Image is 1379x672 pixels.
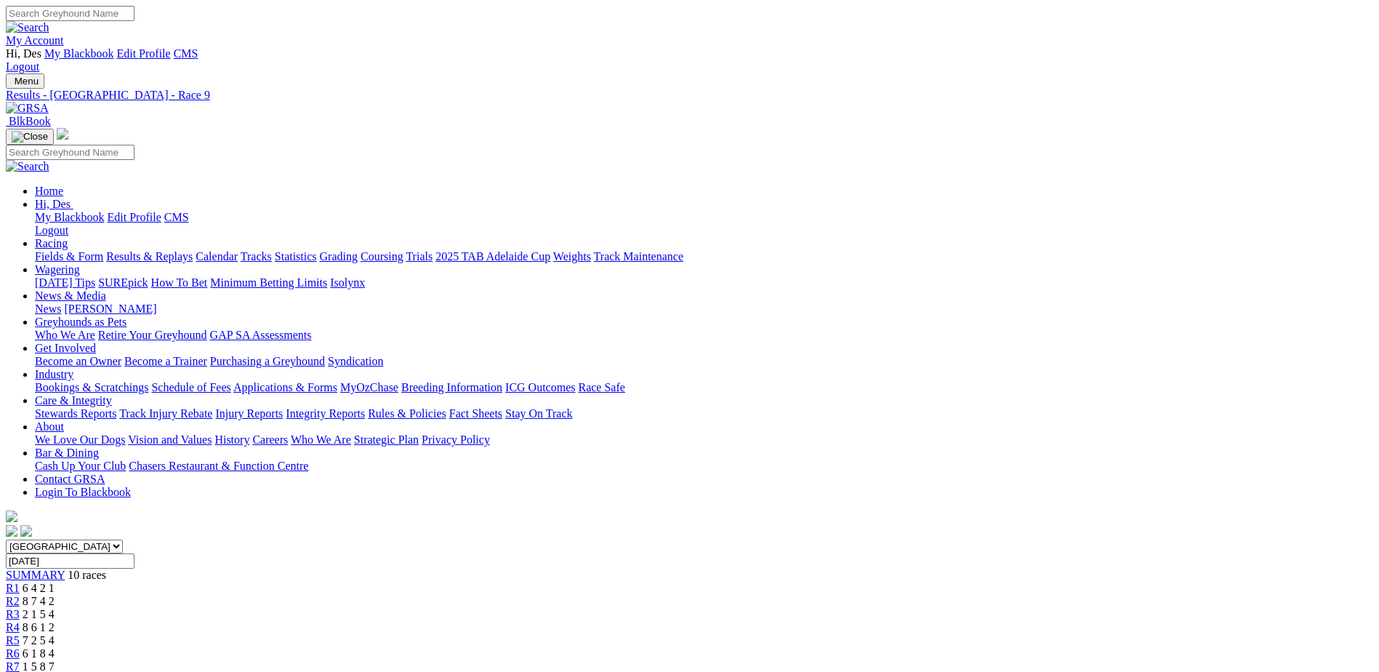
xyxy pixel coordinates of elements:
[422,433,490,446] a: Privacy Policy
[35,355,121,367] a: Become an Owner
[35,460,1373,473] div: Bar & Dining
[23,621,55,633] span: 8 6 1 2
[6,553,134,569] input: Select date
[6,115,51,127] a: BlkBook
[6,621,20,633] a: R4
[35,381,148,393] a: Bookings & Scratchings
[35,433,125,446] a: We Love Our Dogs
[553,250,591,263] a: Weights
[35,433,1373,447] div: About
[35,355,1373,368] div: Get Involved
[435,250,550,263] a: 2025 TAB Adelaide Cup
[35,224,68,236] a: Logout
[35,316,126,328] a: Greyhounds as Pets
[35,198,71,210] span: Hi, Des
[128,433,212,446] a: Vision and Values
[35,276,95,289] a: [DATE] Tips
[35,237,68,249] a: Racing
[35,329,1373,342] div: Greyhounds as Pets
[35,460,126,472] a: Cash Up Your Club
[6,608,20,620] a: R3
[35,185,63,197] a: Home
[98,276,148,289] a: SUREpick
[6,582,20,594] a: R1
[106,250,193,263] a: Results & Replays
[6,60,39,73] a: Logout
[214,433,249,446] a: History
[6,21,49,34] img: Search
[6,595,20,607] a: R2
[35,381,1373,394] div: Industry
[23,582,55,594] span: 6 4 2 1
[35,407,116,420] a: Stewards Reports
[505,381,575,393] a: ICG Outcomes
[124,355,207,367] a: Become a Trainer
[68,569,106,581] span: 10 races
[594,250,683,263] a: Track Maintenance
[35,486,131,498] a: Login To Blackbook
[6,569,65,581] a: SUMMARY
[291,433,351,446] a: Who We Are
[35,276,1373,289] div: Wagering
[6,89,1373,102] a: Results - [GEOGRAPHIC_DATA] - Race 9
[35,447,99,459] a: Bar & Dining
[361,250,403,263] a: Coursing
[578,381,624,393] a: Race Safe
[35,263,80,276] a: Wagering
[108,211,161,223] a: Edit Profile
[340,381,398,393] a: MyOzChase
[505,407,572,420] a: Stay On Track
[6,47,41,60] span: Hi, Des
[23,595,55,607] span: 8 7 4 2
[35,342,96,354] a: Get Involved
[328,355,383,367] a: Syndication
[210,329,312,341] a: GAP SA Assessments
[12,131,48,143] img: Close
[20,525,32,537] img: twitter.svg
[119,407,212,420] a: Track Injury Rebate
[23,634,55,647] span: 7 2 5 4
[35,198,73,210] a: Hi, Des
[6,511,17,522] img: logo-grsa-white.png
[6,634,20,647] a: R5
[23,608,55,620] span: 2 1 5 4
[164,211,189,223] a: CMS
[151,276,208,289] a: How To Bet
[215,407,283,420] a: Injury Reports
[6,102,49,115] img: GRSA
[35,420,64,433] a: About
[354,433,419,446] a: Strategic Plan
[6,145,134,160] input: Search
[23,647,55,660] span: 6 1 8 4
[35,250,1373,263] div: Racing
[368,407,446,420] a: Rules & Policies
[406,250,433,263] a: Trials
[449,407,502,420] a: Fact Sheets
[6,47,1373,73] div: My Account
[35,473,105,485] a: Contact GRSA
[6,647,20,660] a: R6
[320,250,358,263] a: Grading
[35,303,1373,316] div: News & Media
[44,47,114,60] a: My Blackbook
[35,289,106,302] a: News & Media
[35,211,1373,237] div: Hi, Des
[35,250,103,263] a: Fields & Form
[9,115,51,127] span: BlkBook
[174,47,198,60] a: CMS
[35,407,1373,420] div: Care & Integrity
[210,276,327,289] a: Minimum Betting Limits
[241,250,272,263] a: Tracks
[6,73,44,89] button: Toggle navigation
[57,128,68,140] img: logo-grsa-white.png
[35,303,61,315] a: News
[6,34,64,47] a: My Account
